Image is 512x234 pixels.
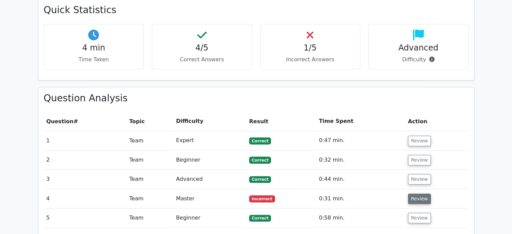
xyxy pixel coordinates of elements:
[44,170,127,189] td: 3
[49,56,138,64] p: Time Taken
[408,213,431,223] button: Review
[44,151,127,170] td: 2
[408,155,431,165] button: Review
[249,137,271,144] span: Correct
[316,151,405,170] td: 0:32 min.
[44,131,127,150] td: 1
[173,151,246,170] td: Beginner
[173,131,246,150] td: Expert
[127,189,173,208] td: Team
[173,170,246,189] td: Advanced
[249,176,271,183] span: Correct
[44,112,127,131] th: #
[316,189,405,208] td: 0:31 min.
[158,56,246,64] p: Correct Answers
[316,208,405,228] td: 0:58 min.
[127,170,173,189] td: Team
[408,194,431,204] button: Review
[374,43,463,53] h4: Advanced
[44,93,469,104] h3: Question Analysis
[127,131,173,150] td: Team
[127,151,173,170] td: Team
[158,43,246,53] h4: 4/5
[316,170,405,189] td: 0:44 min.
[173,208,246,228] td: Beginner
[266,43,355,53] h4: 1/5
[44,208,127,228] td: 5
[49,43,138,53] h4: 4 min
[44,4,469,16] h3: Quick Statistics
[46,118,74,125] span: Question
[405,112,469,131] th: Action
[173,189,246,208] td: Master
[408,136,431,146] button: Review
[408,174,431,185] button: Review
[374,56,463,64] p: Difficulty
[127,112,173,131] th: Topic
[316,112,405,131] th: Time Spent
[246,112,316,131] th: Result
[249,195,275,202] span: Incorrect
[173,112,246,131] th: Difficulty
[44,189,127,208] td: 4
[266,56,355,64] p: Incorrect Answers
[316,131,405,150] td: 0:47 min.
[249,157,271,163] span: Correct
[249,215,271,222] span: Correct
[127,208,173,228] td: Team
